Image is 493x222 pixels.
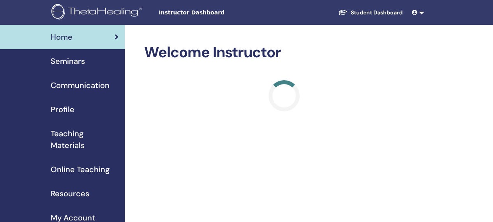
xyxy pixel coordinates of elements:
[332,5,409,20] a: Student Dashboard
[338,9,348,16] img: graduation-cap-white.svg
[51,55,85,67] span: Seminars
[51,164,110,175] span: Online Teaching
[51,188,89,199] span: Resources
[51,79,110,91] span: Communication
[51,31,72,43] span: Home
[51,128,118,151] span: Teaching Materials
[159,9,276,17] span: Instructor Dashboard
[51,4,145,21] img: logo.png
[144,44,424,62] h2: Welcome Instructor
[51,104,74,115] span: Profile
